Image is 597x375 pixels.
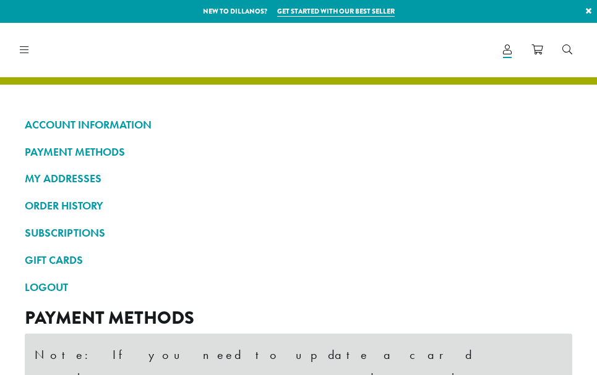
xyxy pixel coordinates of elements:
[25,195,572,216] a: ORDER HISTORY
[25,307,572,329] h2: Payment Methods
[25,277,572,298] a: LOGOUT
[552,40,582,60] a: Search
[25,114,572,135] a: ACCOUNT INFORMATION
[25,250,572,271] a: GIFT CARDS
[277,6,395,17] a: Get started with our best seller
[25,114,572,308] nav: Account pages
[25,168,572,189] a: MY ADDRESSES
[25,222,572,243] a: SUBSCRIPTIONS
[25,141,572,162] a: PAYMENT METHODS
